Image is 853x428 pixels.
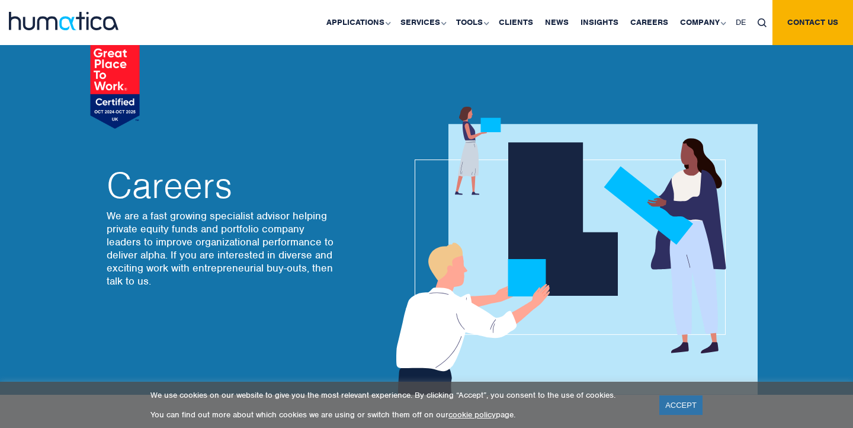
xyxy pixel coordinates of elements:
a: ACCEPT [659,395,703,415]
p: We use cookies on our website to give you the most relevant experience. By clicking “Accept”, you... [150,390,644,400]
img: logo [9,12,118,30]
p: You can find out more about which cookies we are using or switch them off on our page. [150,410,644,420]
h2: Careers [107,168,338,203]
img: about_banner1 [385,107,758,395]
span: DE [736,17,746,27]
a: cookie policy [448,410,496,420]
img: search_icon [758,18,767,27]
p: We are a fast growing specialist advisor helping private equity funds and portfolio company leade... [107,209,338,288]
